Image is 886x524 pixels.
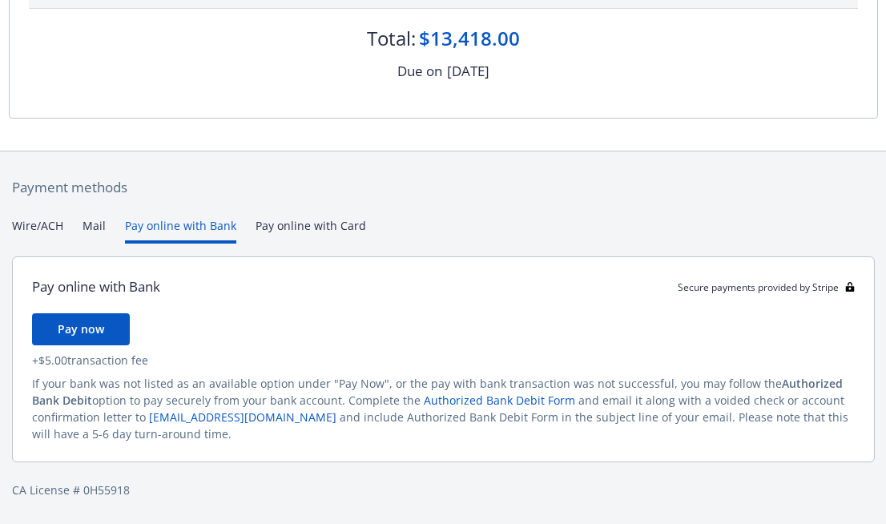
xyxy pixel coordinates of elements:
div: CA License # 0H55918 [12,482,875,498]
a: Authorized Bank Debit Form [424,393,575,408]
button: Pay online with Card [256,217,366,244]
div: If your bank was not listed as an available option under "Pay Now", or the pay with bank transact... [32,375,855,442]
div: Payment methods [12,177,875,198]
button: Mail [83,217,106,244]
div: + $5.00 transaction fee [32,352,855,369]
div: Pay online with Bank [32,276,160,297]
span: Authorized Bank Debit [32,376,843,408]
button: Pay online with Bank [125,217,236,244]
div: $13,418.00 [419,25,520,52]
div: Total: [367,25,416,52]
div: Due on [397,61,442,82]
button: Pay now [32,313,130,345]
button: Wire/ACH [12,217,63,244]
span: Pay now [58,321,104,337]
a: [EMAIL_ADDRESS][DOMAIN_NAME] [149,409,336,425]
div: Secure payments provided by Stripe [678,280,855,294]
div: [DATE] [447,61,489,82]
